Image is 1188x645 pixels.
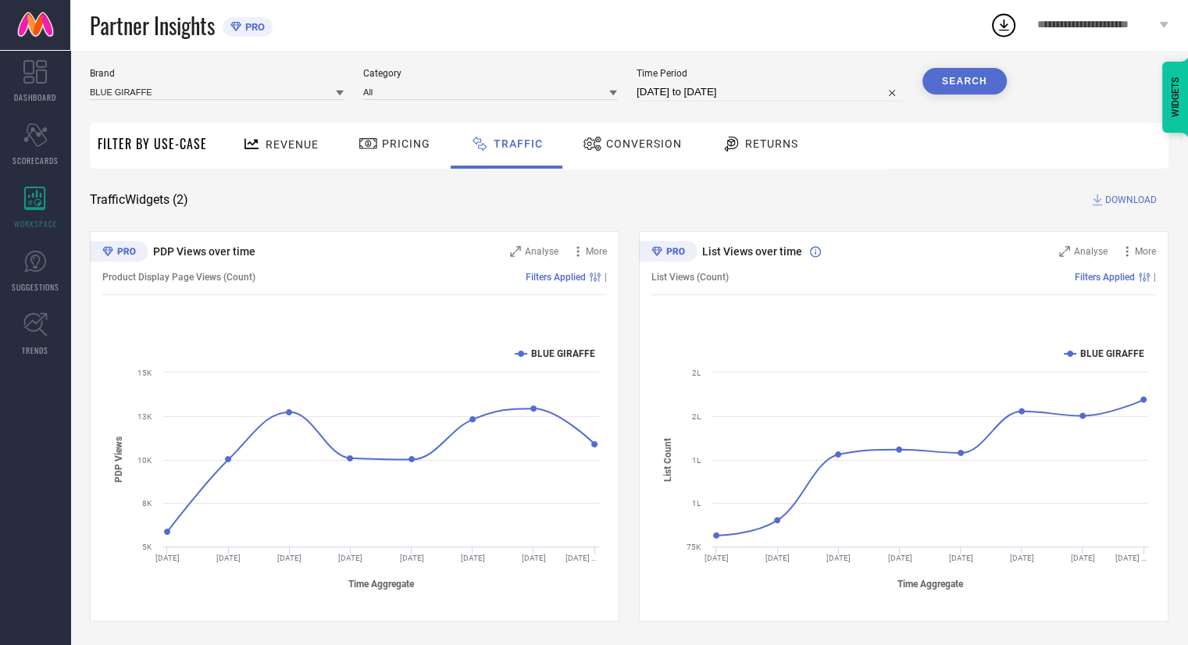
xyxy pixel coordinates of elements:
span: More [1135,246,1156,257]
span: TRENDS [22,344,48,356]
svg: Zoom [510,246,521,257]
span: DASHBOARD [14,91,56,103]
text: [DATE] [155,554,180,562]
span: Category [363,68,617,79]
text: BLUE GIRAFFE [1080,348,1144,359]
span: | [1154,272,1156,283]
span: SCORECARDS [12,155,59,166]
text: 15K [137,369,152,377]
div: Premium [90,241,148,265]
span: Brand [90,68,344,79]
text: [DATE] [826,554,851,562]
span: List Views over time [702,245,802,258]
svg: Zoom [1059,246,1070,257]
text: [DATE] [1010,554,1034,562]
text: BLUE GIRAFFE [531,348,595,359]
span: Analyse [1074,246,1108,257]
span: PDP Views over time [153,245,255,258]
tspan: PDP Views [113,437,124,483]
span: More [586,246,607,257]
text: [DATE] [765,554,790,562]
text: 8K [142,499,152,508]
text: [DATE] [400,554,424,562]
span: Pricing [382,137,430,150]
span: Time Period [637,68,903,79]
div: Premium [639,241,697,265]
tspan: Time Aggregate [348,579,415,590]
div: Open download list [990,11,1018,39]
text: [DATE] [277,554,301,562]
span: Revenue [266,138,319,151]
text: [DATE] [1071,554,1095,562]
span: Traffic Widgets ( 2 ) [90,192,188,208]
text: 2L [692,369,701,377]
text: [DATE] [338,554,362,562]
text: [DATE] [887,554,912,562]
text: [DATE] [949,554,973,562]
span: WORKSPACE [14,218,57,230]
text: 5K [142,543,152,551]
span: Filter By Use-Case [98,134,207,153]
text: 75K [687,543,701,551]
text: [DATE] [216,554,241,562]
text: 1L [692,499,701,508]
span: Filters Applied [526,272,586,283]
span: Product Display Page Views (Count) [102,272,255,283]
span: | [605,272,607,283]
span: Filters Applied [1075,272,1135,283]
span: Returns [745,137,798,150]
text: 2L [692,412,701,421]
span: SUGGESTIONS [12,281,59,293]
span: Conversion [606,137,682,150]
text: [DATE] … [565,554,597,562]
text: 10K [137,456,152,465]
button: Search [922,68,1007,94]
span: Partner Insights [90,9,215,41]
span: DOWNLOAD [1105,192,1157,208]
span: Traffic [494,137,543,150]
text: [DATE] [461,554,485,562]
text: 13K [137,412,152,421]
tspan: Time Aggregate [897,579,964,590]
text: [DATE] … [1115,554,1146,562]
span: PRO [241,21,265,33]
text: [DATE] [522,554,546,562]
span: List Views (Count) [651,272,729,283]
input: Select time period [637,83,903,102]
tspan: List Count [662,437,673,481]
span: Analyse [525,246,558,257]
text: 1L [692,456,701,465]
text: [DATE] [705,554,729,562]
